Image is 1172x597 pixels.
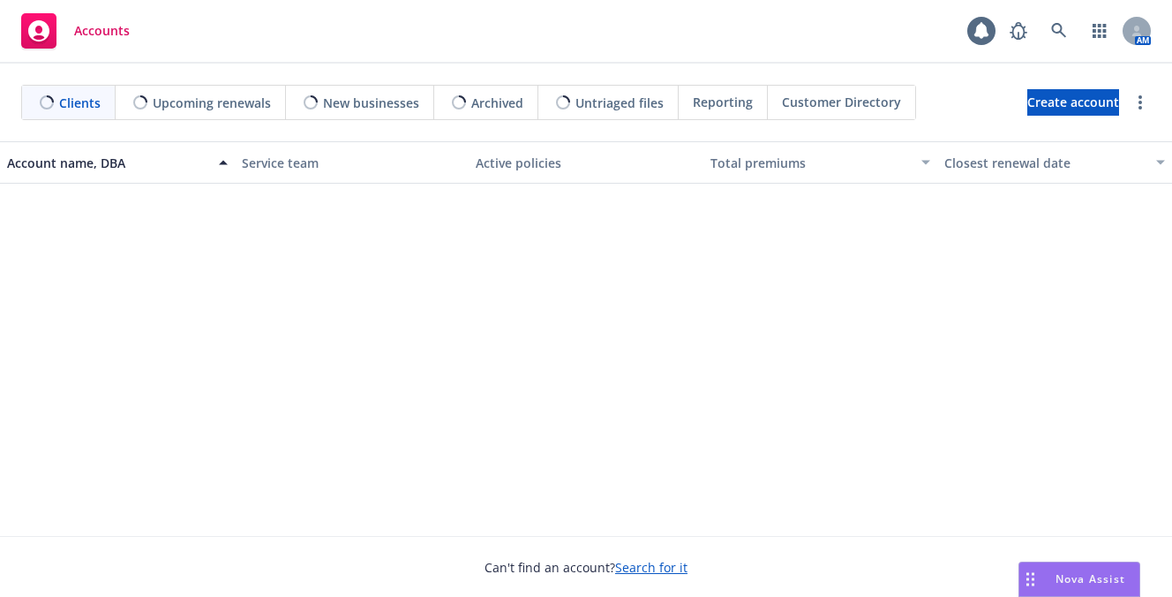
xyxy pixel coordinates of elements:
[59,94,101,112] span: Clients
[1082,13,1117,49] a: Switch app
[1027,86,1119,119] span: Create account
[74,24,130,38] span: Accounts
[703,141,938,184] button: Total premiums
[235,141,470,184] button: Service team
[469,141,703,184] button: Active policies
[1001,13,1036,49] a: Report a Bug
[1019,563,1041,596] div: Drag to move
[615,559,687,576] a: Search for it
[1056,571,1125,586] span: Nova Assist
[485,558,687,577] span: Can't find an account?
[782,93,901,111] span: Customer Directory
[242,154,462,172] div: Service team
[14,6,137,56] a: Accounts
[476,154,696,172] div: Active policies
[471,94,523,112] span: Archived
[1041,13,1077,49] a: Search
[323,94,419,112] span: New businesses
[944,154,1146,172] div: Closest renewal date
[1018,562,1140,597] button: Nova Assist
[1130,92,1151,113] a: more
[937,141,1172,184] button: Closest renewal date
[710,154,912,172] div: Total premiums
[575,94,664,112] span: Untriaged files
[693,93,753,111] span: Reporting
[7,154,208,172] div: Account name, DBA
[153,94,271,112] span: Upcoming renewals
[1027,89,1119,116] a: Create account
